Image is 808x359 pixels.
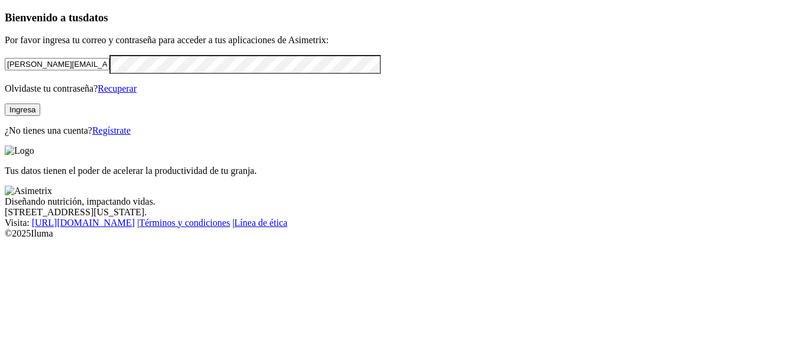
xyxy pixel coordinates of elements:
[32,218,135,228] a: [URL][DOMAIN_NAME]
[98,83,137,93] a: Recuperar
[5,228,803,239] div: © 2025 Iluma
[5,218,803,228] div: Visita : | |
[5,145,34,156] img: Logo
[5,125,803,136] p: ¿No tienes una cuenta?
[5,104,40,116] button: Ingresa
[5,83,803,94] p: Olvidaste tu contraseña?
[83,11,108,24] span: datos
[139,218,230,228] a: Términos y condiciones
[5,58,109,70] input: Tu correo
[5,207,803,218] div: [STREET_ADDRESS][US_STATE].
[5,35,803,46] p: Por favor ingresa tu correo y contraseña para acceder a tus aplicaciones de Asimetrix:
[5,166,803,176] p: Tus datos tienen el poder de acelerar la productividad de tu granja.
[5,11,803,24] h3: Bienvenido a tus
[234,218,287,228] a: Línea de ética
[5,186,52,196] img: Asimetrix
[5,196,803,207] div: Diseñando nutrición, impactando vidas.
[92,125,131,135] a: Regístrate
